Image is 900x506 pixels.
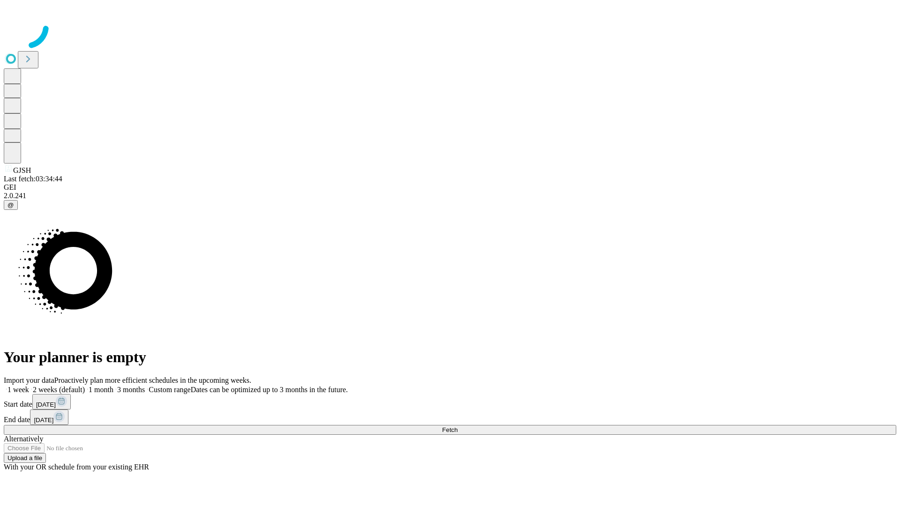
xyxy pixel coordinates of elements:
[4,349,896,366] h1: Your planner is empty
[30,409,68,425] button: [DATE]
[4,183,896,192] div: GEI
[13,166,31,174] span: GJSH
[36,401,56,408] span: [DATE]
[34,417,53,424] span: [DATE]
[4,200,18,210] button: @
[191,386,348,394] span: Dates can be optimized up to 3 months in the future.
[4,409,896,425] div: End date
[4,376,54,384] span: Import your data
[7,386,29,394] span: 1 week
[442,426,457,433] span: Fetch
[54,376,251,384] span: Proactively plan more efficient schedules in the upcoming weeks.
[149,386,190,394] span: Custom range
[117,386,145,394] span: 3 months
[4,192,896,200] div: 2.0.241
[4,394,896,409] div: Start date
[4,453,46,463] button: Upload a file
[4,175,62,183] span: Last fetch: 03:34:44
[4,435,43,443] span: Alternatively
[7,201,14,208] span: @
[32,394,71,409] button: [DATE]
[4,425,896,435] button: Fetch
[89,386,113,394] span: 1 month
[33,386,85,394] span: 2 weeks (default)
[4,463,149,471] span: With your OR schedule from your existing EHR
